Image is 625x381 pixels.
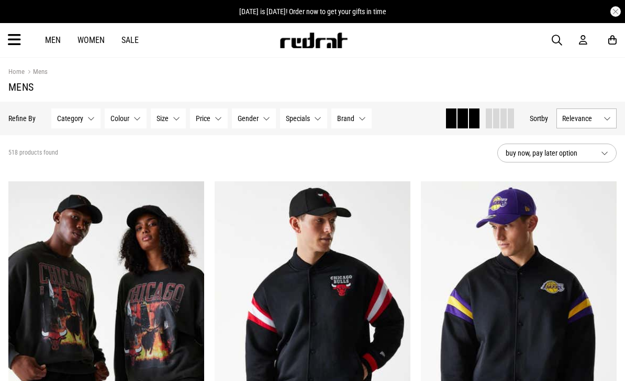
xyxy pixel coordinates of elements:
[45,35,61,45] a: Men
[239,7,386,16] span: [DATE] is [DATE]! Order now to get your gifts in time
[556,108,617,128] button: Relevance
[51,108,101,128] button: Category
[562,114,599,123] span: Relevance
[286,114,310,123] span: Specials
[530,112,548,125] button: Sortby
[279,32,348,48] img: Redrat logo
[25,68,48,78] a: Mens
[232,108,276,128] button: Gender
[337,114,354,123] span: Brand
[497,144,617,162] button: buy now, pay later option
[77,35,105,45] a: Women
[196,114,210,123] span: Price
[541,114,548,123] span: by
[8,114,36,123] p: Refine By
[8,149,58,157] span: 518 products found
[57,114,83,123] span: Category
[190,108,228,128] button: Price
[121,35,139,45] a: Sale
[280,108,327,128] button: Specials
[8,68,25,75] a: Home
[8,81,617,93] h1: Mens
[506,147,593,159] span: buy now, pay later option
[151,108,186,128] button: Size
[110,114,129,123] span: Colour
[238,114,259,123] span: Gender
[331,108,372,128] button: Brand
[157,114,169,123] span: Size
[105,108,147,128] button: Colour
